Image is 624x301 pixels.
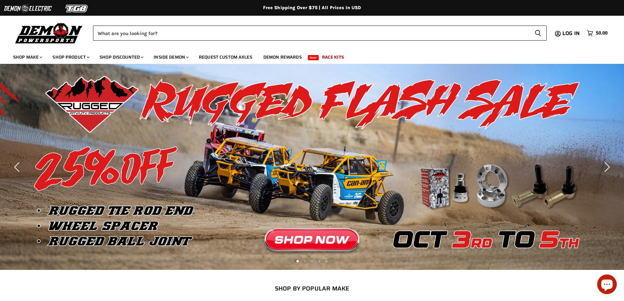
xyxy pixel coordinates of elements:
a: Request Custom Axles [194,50,257,64]
img: TGB Logo 2 [52,2,102,15]
li: Page dot 2 [304,260,306,262]
li: Page dot 1 [296,260,299,262]
a: $0.00 [584,28,611,38]
span: Log in [562,29,580,37]
button: Next [599,160,613,174]
div: Free Shipping Over $75 | All Prices In USD [50,5,574,11]
img: Demon Electric Logo 2 [3,2,52,15]
h2: SHOP BY POPULAR MAKE [58,285,566,292]
a: Shop Product [47,50,93,64]
form: Product [93,26,547,41]
li: Page dot 3 [311,260,313,262]
span: $0.00 [596,30,608,36]
button: Previous [11,160,25,174]
a: Inside Demon [149,50,193,64]
ul: Main menu [8,48,606,64]
inbox-online-store-chat: Shopify online store chat [595,274,619,296]
a: Race Kits [317,50,349,64]
span: New! [308,55,319,60]
a: Shop Make [8,50,46,64]
a: Demon Rewards [258,50,307,64]
input: Search [93,26,529,41]
img: Demon Powersports [13,21,85,45]
a: Shop Discounted [95,50,147,64]
li: Page dot 4 [318,260,320,262]
a: Log in [559,30,584,36]
li: Page dot 5 [325,260,328,262]
button: Search [529,26,547,41]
